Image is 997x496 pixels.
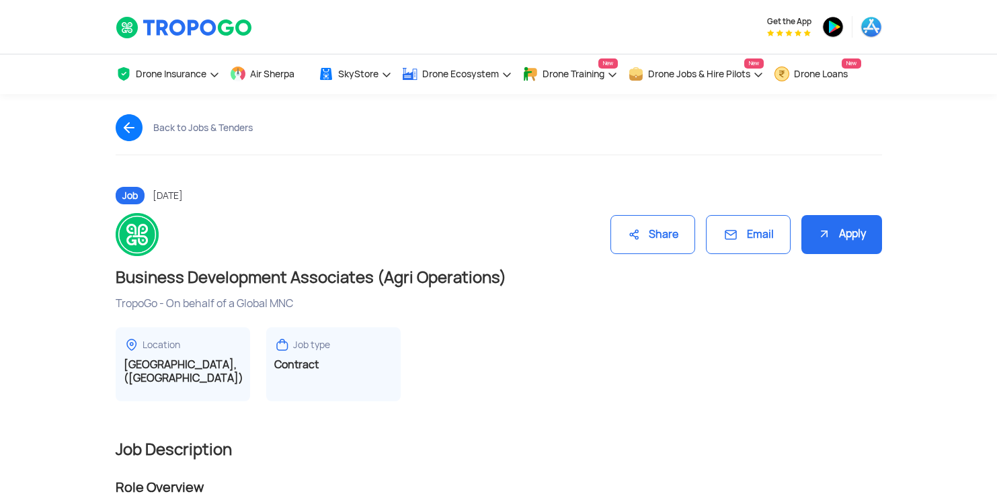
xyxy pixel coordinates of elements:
div: Email [706,215,791,255]
h3: Contract [274,358,393,372]
span: [DATE] [153,190,183,202]
img: ic_mail.svg [723,226,739,243]
a: Air Sherpa [230,54,308,94]
h3: [GEOGRAPHIC_DATA], ([GEOGRAPHIC_DATA]) [124,358,242,385]
img: TropoGo Logo [116,16,253,39]
span: Get the App [767,16,811,27]
img: logo.png [116,213,159,256]
span: Drone Jobs & Hire Pilots [648,69,750,79]
span: Drone Insurance [136,69,206,79]
span: Job [116,187,145,204]
img: ic_appstore.png [861,16,882,38]
div: Share [610,215,695,255]
div: Back to Jobs & Tenders [153,122,253,133]
a: Drone TrainingNew [522,54,618,94]
h2: Job Description [116,439,882,460]
div: Apply [801,215,882,255]
div: Job type [293,339,330,352]
a: SkyStore [318,54,392,94]
a: Drone Insurance [116,54,220,94]
img: ic_playstore.png [822,16,844,38]
img: ic_locationdetail.svg [124,337,140,353]
a: Drone LoansNew [774,54,861,94]
img: ic_share.svg [627,228,641,241]
span: Drone Loans [794,69,848,79]
span: New [842,58,861,69]
span: New [598,58,618,69]
img: ic_jobtype.svg [274,337,290,353]
h1: Business Development Associates (Agri Operations) [116,267,882,288]
span: SkyStore [338,69,378,79]
div: TropoGo - On behalf of a Global MNC [116,296,882,311]
span: Air Sherpa [250,69,294,79]
img: ic_apply.svg [817,227,831,241]
span: Drone Ecosystem [422,69,499,79]
div: Location [143,339,180,352]
span: Drone Training [543,69,604,79]
span: New [744,58,764,69]
a: Drone Ecosystem [402,54,512,94]
a: Drone Jobs & Hire PilotsNew [628,54,764,94]
img: App Raking [767,30,811,36]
